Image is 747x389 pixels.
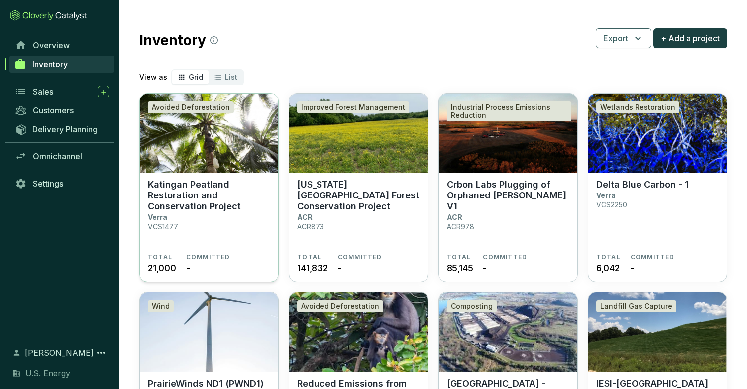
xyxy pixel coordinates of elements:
a: Crbon Labs Plugging of Orphaned Wells V1Industrial Process Emissions ReductionCrbon Labs Plugging... [438,93,578,282]
img: Cedar Grove - Maple Valley OWC Composting Project [439,292,577,372]
div: Industrial Process Emissions Reduction [447,101,571,121]
div: Avoided Deforestation [148,101,234,113]
img: IESI-Trinity Timber Ridge Landfill Carbon Project [588,292,727,372]
span: Sales [33,87,53,97]
span: Settings [33,179,63,189]
p: Verra [596,191,616,199]
div: Landfill Gas Capture [596,300,676,312]
div: segmented control [171,69,244,85]
a: Omnichannel [10,148,114,165]
p: Katingan Peatland Restoration and Conservation Project [148,179,270,212]
span: COMMITTED [631,253,675,261]
p: Verra [148,213,167,221]
p: ACR [447,213,462,221]
p: VCS2250 [596,200,627,209]
span: 21,000 [148,261,176,275]
a: Overview [10,37,114,54]
img: Crbon Labs Plugging of Orphaned Wells V1 [439,94,577,173]
a: Delta Blue Carbon - 1Wetlands RestorationDelta Blue Carbon - 1VerraVCS2250TOTAL6,042COMMITTED- [588,93,727,282]
img: Reduced Emissions from Deforestation and Degradation in Keo Seima Wildlife Sanctuary [289,292,427,372]
div: Avoided Deforestation [297,300,383,312]
img: Delta Blue Carbon - 1 [588,94,727,173]
a: Delivery Planning [10,121,114,137]
span: COMMITTED [186,253,230,261]
span: COMMITTED [483,253,527,261]
p: ACR873 [297,222,324,231]
div: Wetlands Restoration [596,101,679,113]
div: Wind [148,300,174,312]
span: Export [603,32,628,44]
button: Export [596,28,651,48]
span: U.S. Energy [25,367,70,379]
span: Grid [189,73,203,81]
span: 6,042 [596,261,620,275]
span: Overview [33,40,70,50]
span: TOTAL [148,253,172,261]
a: Mississippi River Islands Forest Conservation ProjectImproved Forest Management[US_STATE][GEOGRAP... [289,93,428,282]
button: + Add a project [653,28,727,48]
a: Settings [10,175,114,192]
p: VCS1477 [148,222,178,231]
a: Katingan Peatland Restoration and Conservation ProjectAvoided DeforestationKatingan Peatland Rest... [139,93,279,282]
span: Customers [33,105,74,115]
span: TOTAL [297,253,321,261]
span: Delivery Planning [32,124,98,134]
span: 85,145 [447,261,473,275]
img: PrairieWinds ND1 (PWND1) Emissions Reduction Project [140,292,278,372]
span: [PERSON_NAME] [25,347,94,359]
span: List [225,73,237,81]
span: Omnichannel [33,151,82,161]
span: + Add a project [661,32,720,44]
p: Crbon Labs Plugging of Orphaned [PERSON_NAME] V1 [447,179,569,212]
span: COMMITTED [338,253,382,261]
p: [US_STATE][GEOGRAPHIC_DATA] Forest Conservation Project [297,179,420,212]
img: Katingan Peatland Restoration and Conservation Project [140,94,278,173]
a: Sales [10,83,114,100]
div: Composting [447,300,497,312]
span: 141,832 [297,261,328,275]
span: - [483,261,487,275]
div: Improved Forest Management [297,101,409,113]
a: Inventory [9,56,114,73]
h2: Inventory [139,30,218,51]
a: Customers [10,102,114,119]
span: - [186,261,190,275]
span: TOTAL [447,253,471,261]
p: Delta Blue Carbon - 1 [596,179,689,190]
span: Inventory [32,59,68,69]
p: View as [139,72,167,82]
p: ACR978 [447,222,474,231]
img: Mississippi River Islands Forest Conservation Project [289,94,427,173]
span: TOTAL [596,253,621,261]
span: - [631,261,635,275]
span: - [338,261,342,275]
p: ACR [297,213,313,221]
